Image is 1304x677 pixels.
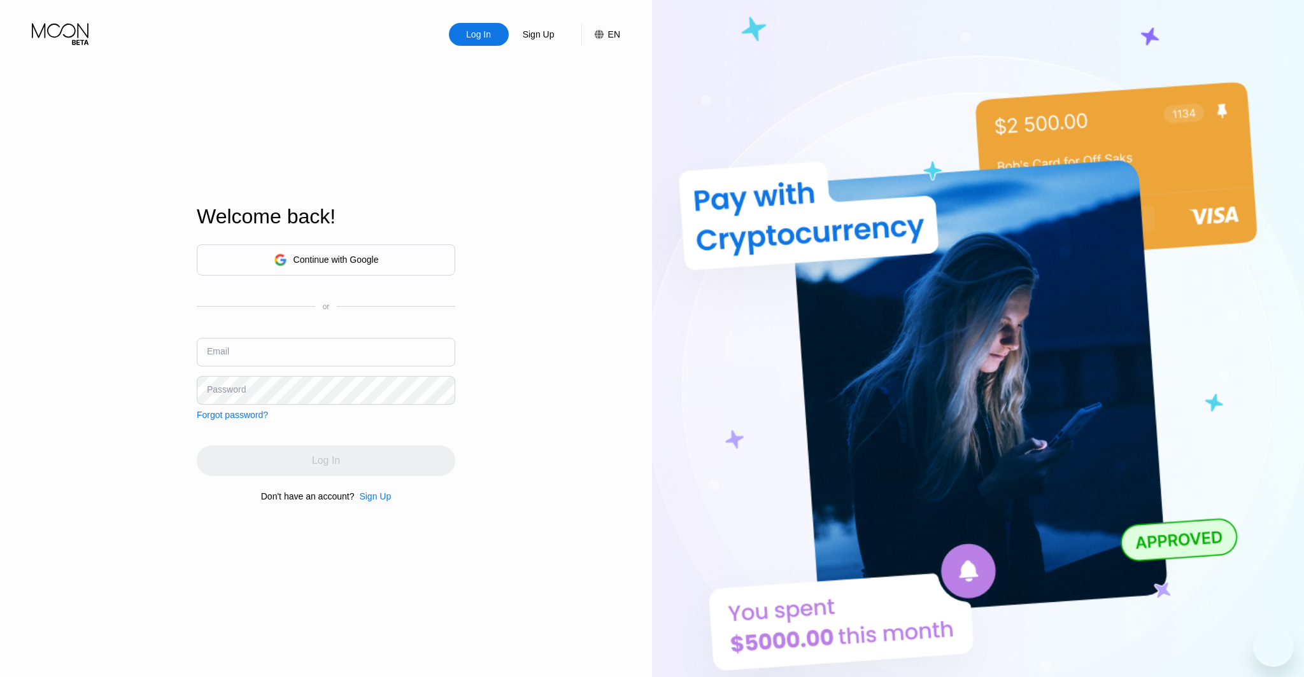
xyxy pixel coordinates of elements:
div: Log In [449,23,509,46]
div: Log In [465,28,492,41]
div: Forgot password? [197,410,268,420]
iframe: Button to launch messaging window [1253,626,1294,667]
div: Email [207,346,229,356]
div: Continue with Google [294,255,379,265]
div: Sign Up [359,491,391,501]
div: Continue with Google [197,244,455,276]
div: Don't have an account? [261,491,355,501]
div: Welcome back! [197,205,455,228]
div: EN [581,23,620,46]
div: EN [608,29,620,39]
div: Sign Up [354,491,391,501]
div: or [323,302,330,311]
div: Sign Up [509,23,569,46]
div: Sign Up [521,28,556,41]
div: Password [207,384,246,394]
